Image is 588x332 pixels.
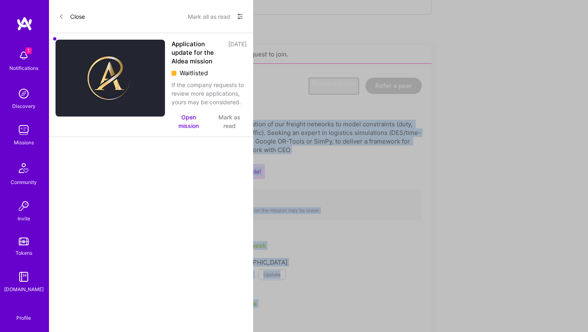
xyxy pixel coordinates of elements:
[14,138,34,147] div: Missions
[228,40,247,65] div: [DATE]
[16,85,32,102] img: discovery
[16,249,32,257] div: Tokens
[16,269,32,285] img: guide book
[16,314,31,321] div: Profile
[171,40,223,65] div: Application update for the Aldea mission
[59,10,85,23] button: Close
[11,178,37,186] div: Community
[16,47,32,64] img: bell
[12,102,36,110] div: Discovery
[4,285,44,294] div: [DOMAIN_NAME]
[9,64,38,72] div: Notifications
[13,305,34,321] a: Profile
[14,158,33,178] img: Community
[171,113,206,130] button: Open mission
[16,16,33,31] img: logo
[56,40,165,117] img: Company Logo
[16,122,32,138] img: teamwork
[171,69,247,77] div: Waitlisted
[171,81,247,106] div: If the company requests to review more applications, yours may be considered.
[16,198,32,214] img: Invite
[25,47,32,54] span: 1
[19,238,29,245] img: tokens
[188,10,230,23] button: Mark all as read
[18,214,30,223] div: Invite
[213,113,247,130] button: Mark as read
